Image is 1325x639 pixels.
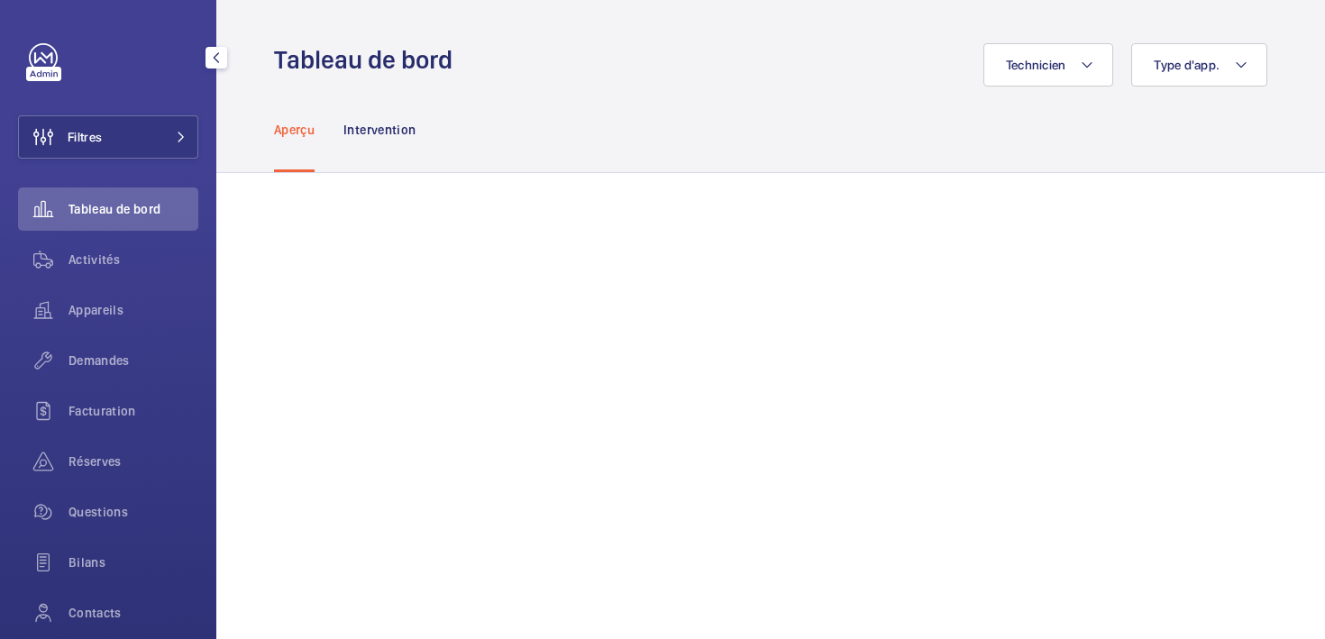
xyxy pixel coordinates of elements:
[343,121,416,139] p: Intervention
[69,402,198,420] span: Facturation
[1131,43,1267,87] button: Type d'app.
[69,200,198,218] span: Tableau de bord
[69,503,198,521] span: Questions
[69,351,198,370] span: Demandes
[1154,58,1220,72] span: Type d'app.
[69,301,198,319] span: Appareils
[69,452,198,470] span: Réserves
[69,251,198,269] span: Activités
[69,604,198,622] span: Contacts
[1006,58,1066,72] span: Technicien
[274,121,315,139] p: Aperçu
[983,43,1114,87] button: Technicien
[18,115,198,159] button: Filtres
[274,43,463,77] h1: Tableau de bord
[69,553,198,571] span: Bilans
[68,128,102,146] span: Filtres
